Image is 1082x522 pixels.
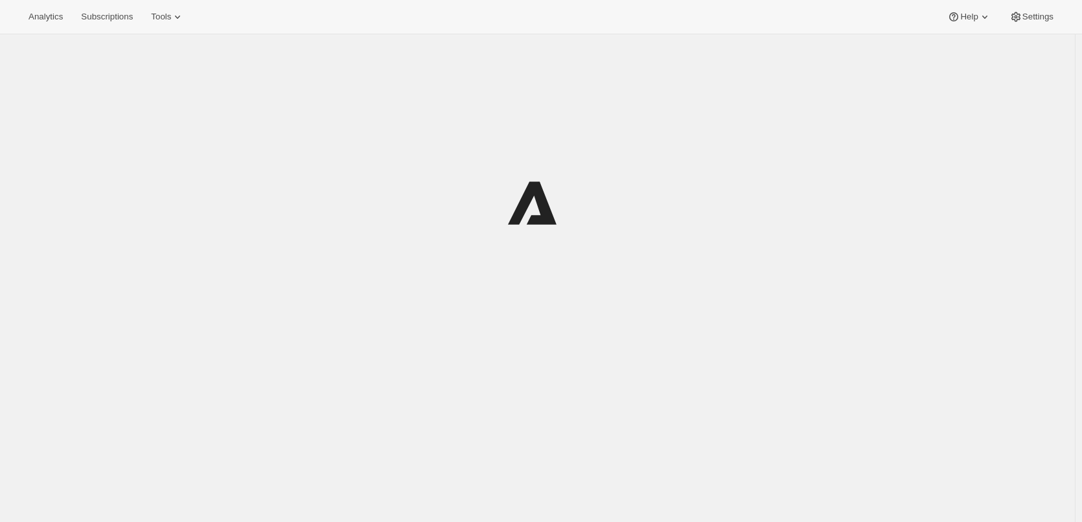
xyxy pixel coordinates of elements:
[143,8,192,26] button: Tools
[29,12,63,22] span: Analytics
[1022,12,1053,22] span: Settings
[1002,8,1061,26] button: Settings
[939,8,998,26] button: Help
[73,8,141,26] button: Subscriptions
[21,8,71,26] button: Analytics
[81,12,133,22] span: Subscriptions
[960,12,978,22] span: Help
[151,12,171,22] span: Tools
